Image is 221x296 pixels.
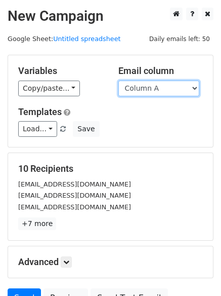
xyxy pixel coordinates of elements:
h5: Email column [118,65,203,77]
small: [EMAIL_ADDRESS][DOMAIN_NAME] [18,180,131,188]
span: Daily emails left: 50 [146,33,213,45]
a: Untitled spreadsheet [53,35,120,43]
h5: Advanced [18,256,203,268]
a: Daily emails left: 50 [146,35,213,43]
a: Load... [18,121,57,137]
small: [EMAIL_ADDRESS][DOMAIN_NAME] [18,203,131,211]
button: Save [73,121,99,137]
a: +7 more [18,217,56,230]
small: [EMAIL_ADDRESS][DOMAIN_NAME] [18,192,131,199]
h5: Variables [18,65,103,77]
a: Templates [18,106,62,117]
small: Google Sheet: [8,35,121,43]
a: Copy/paste... [18,81,80,96]
h5: 10 Recipients [18,163,203,174]
h2: New Campaign [8,8,213,25]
